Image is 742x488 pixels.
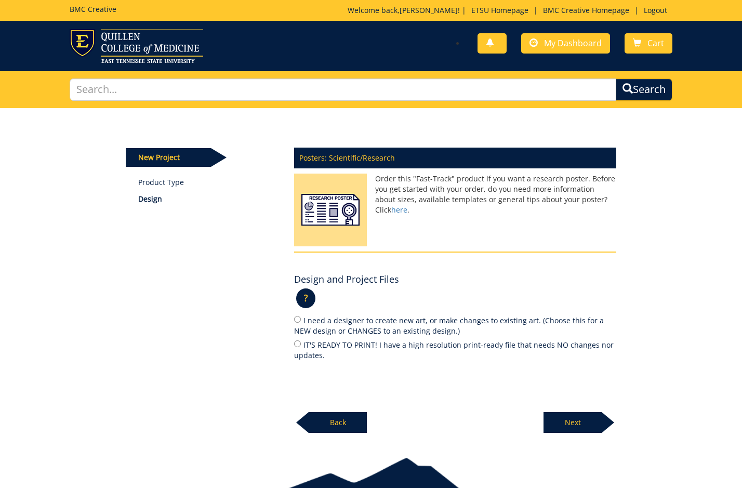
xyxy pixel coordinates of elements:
p: Back [309,412,367,433]
h4: Design and Project Files [294,274,399,285]
a: ETSU Homepage [466,5,534,15]
p: ? [296,288,315,308]
span: Cart [647,37,664,49]
p: Next [544,412,602,433]
img: ETSU logo [70,29,203,63]
a: Cart [625,33,672,54]
a: [PERSON_NAME] [400,5,458,15]
button: Search [616,78,672,101]
p: New Project [126,148,211,167]
a: here [391,205,407,215]
input: Search... [70,78,616,101]
p: Design [138,194,279,204]
p: Posters: Scientific/Research [294,148,616,168]
label: IT'S READY TO PRINT! I have a high resolution print-ready file that needs NO changes nor updates. [294,339,616,361]
span: My Dashboard [544,37,602,49]
a: BMC Creative Homepage [538,5,634,15]
label: I need a designer to create new art, or make changes to existing art. (Choose this for a NEW desi... [294,314,616,336]
p: Order this "Fast-Track" product if you want a research poster. Before you get started with your o... [294,174,616,215]
a: Logout [639,5,672,15]
p: Welcome back, ! | | | [348,5,672,16]
input: I need a designer to create new art, or make changes to existing art. (Choose this for a NEW desi... [294,316,301,323]
a: Product Type [138,177,279,188]
a: My Dashboard [521,33,610,54]
input: IT'S READY TO PRINT! I have a high resolution print-ready file that needs NO changes nor updates. [294,340,301,347]
h5: BMC Creative [70,5,116,13]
